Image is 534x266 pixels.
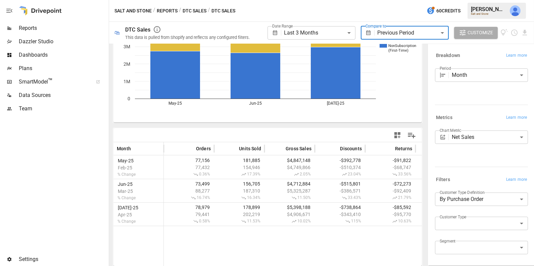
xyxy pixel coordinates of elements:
label: Customer Type [440,214,467,220]
button: Sort [186,144,195,153]
span: 79,441 [167,212,211,217]
span: 21.79% [369,195,412,201]
h6: Filters [436,176,450,183]
button: Reports [157,7,178,15]
text: 1M [124,79,130,84]
span: $4,362,548 [419,158,463,163]
span: Apr-25 [117,212,139,217]
span: -$392,778 [318,158,362,163]
span: $4,847,148 [268,158,311,163]
span: 77,156 [167,158,211,163]
span: 2.38% [419,219,463,224]
span: 11.53% [217,219,261,224]
button: Sort [276,144,285,153]
button: Schedule report [511,29,518,37]
text: (First-Time) [388,48,408,53]
svg: A chart. [113,2,422,122]
span: Data Sources [19,91,107,99]
span: 11.50% [268,195,311,201]
label: Chart Metric [440,127,462,133]
span: 14.89% [419,195,463,201]
button: Customize [454,27,498,39]
div: Julie Wilton [510,5,521,16]
div: 🛍 [114,30,120,36]
span: 202,219 [217,212,261,217]
span: 10.02% [268,219,311,224]
span: 187,310 [217,188,261,194]
span: May-25 [117,158,137,163]
label: Customer Type Definition [440,190,485,195]
span: Learn more [506,114,527,121]
span: -$515,801 [318,181,362,187]
button: Sort [385,144,394,153]
span: Previous Period [377,30,414,36]
div: Net Sales [452,130,528,144]
label: Period [440,65,451,71]
span: $4,573,732 [419,205,463,210]
span: % Change [117,196,137,200]
span: 78,979 [167,205,211,210]
text: May-25 [168,101,182,106]
span: 181,885 [217,158,261,163]
button: Sort [330,144,339,153]
label: Segment [440,238,455,244]
span: $4,170,745 [419,165,463,170]
div: This data is pulled from Shopify and reflects any configured filters. [125,35,250,40]
span: Month [117,145,131,152]
span: Dashboards [19,51,107,59]
span: -$386,571 [318,188,362,194]
span: % Change [117,219,139,224]
span: $4,846,307 [419,188,463,194]
span: -$92,409 [369,188,412,194]
span: ™ [48,77,53,85]
span: $4,712,884 [268,181,311,187]
span: Feb-25 [117,165,137,170]
span: -$95,770 [369,212,412,217]
span: Units Sold [239,145,261,152]
span: 16.74% [167,195,211,201]
span: 16.34% [217,195,261,201]
span: -$91,822 [369,158,412,163]
span: 0.36% [167,172,211,177]
span: 4.60% [419,172,463,177]
span: 115% [318,219,362,224]
span: Team [19,105,107,113]
span: Jun-25 [117,181,137,187]
button: View documentation [500,27,508,39]
button: DTC Sales [183,7,206,15]
span: $4,749,866 [268,165,311,170]
span: 156,705 [217,181,261,187]
button: Download report [521,29,529,37]
span: 33.43% [318,195,362,201]
span: Reports [19,24,107,32]
span: 154,946 [217,165,261,170]
text: Jun-25 [249,101,262,106]
span: 23.04% [318,172,362,177]
span: % Change [117,172,137,177]
text: 3M [124,44,130,49]
span: Last 3 Months [284,30,318,36]
span: 77,432 [167,165,211,170]
div: / [179,7,181,15]
button: Sort [132,144,141,153]
label: Compare to [366,23,386,29]
text: 2M [124,61,130,67]
span: 60 Credits [436,7,460,15]
span: [DATE]-25 [117,205,139,210]
text: 0 [128,96,130,101]
button: Salt and Stone [114,7,152,15]
span: -$68,747 [369,165,412,170]
span: $5,325,287 [268,188,311,194]
span: 10.63% [369,219,412,224]
span: -$85,592 [369,205,412,210]
div: / [208,7,210,15]
span: Learn more [506,52,527,59]
span: -$343,410 [318,212,362,217]
h6: Breakdown [436,52,460,59]
span: 17.39% [217,172,261,177]
span: Orders [196,145,211,152]
span: 88,277 [167,188,211,194]
text: NonSubscription [388,44,416,48]
span: Settings [19,255,107,263]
